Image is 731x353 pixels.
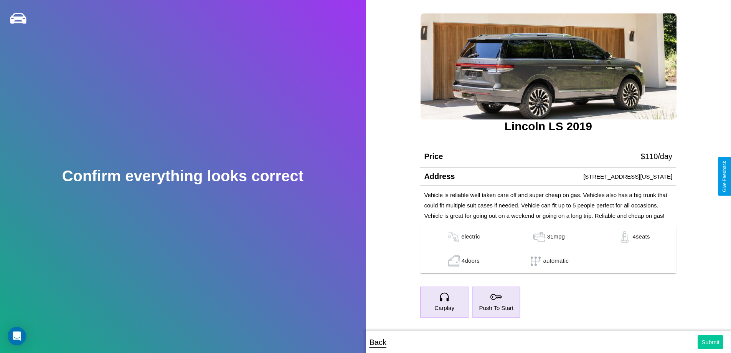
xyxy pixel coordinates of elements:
[461,231,480,243] p: electric
[531,231,547,243] img: gas
[547,231,565,243] p: 31 mpg
[446,255,462,267] img: gas
[479,303,514,313] p: Push To Start
[543,255,569,267] p: automatic
[424,172,455,181] h4: Address
[617,231,632,243] img: gas
[62,167,304,185] h2: Confirm everything looks correct
[8,327,26,345] div: Open Intercom Messenger
[434,303,454,313] p: Carplay
[722,161,727,192] div: Give Feedback
[424,190,672,221] p: Vehicle is reliable well taken care off and super cheap on gas. Vehicles also has a big trunk tha...
[424,152,443,161] h4: Price
[583,171,672,182] p: [STREET_ADDRESS][US_STATE]
[632,231,650,243] p: 4 seats
[370,335,386,349] p: Back
[420,120,676,133] h3: Lincoln LS 2019
[420,225,676,273] table: simple table
[641,149,672,163] p: $ 110 /day
[698,335,723,349] button: Submit
[462,255,480,267] p: 4 doors
[446,231,461,243] img: gas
